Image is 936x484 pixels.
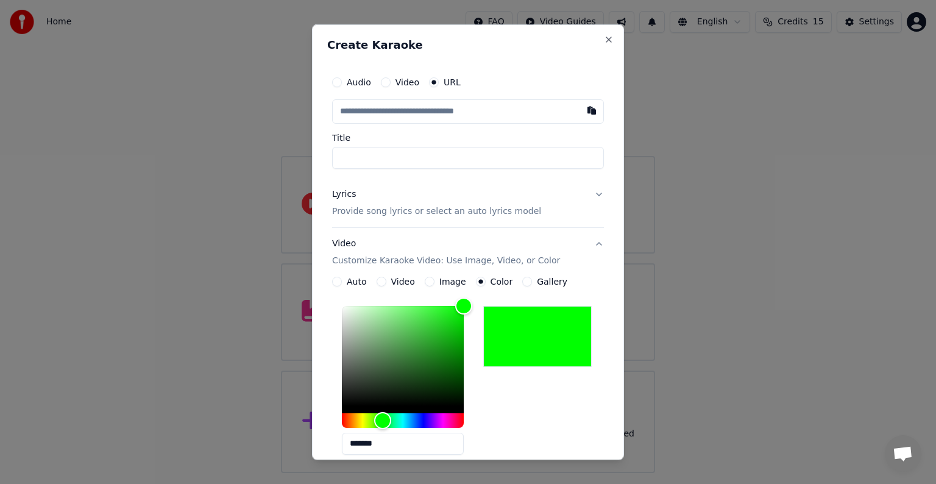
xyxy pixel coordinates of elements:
label: Video [395,78,419,87]
label: Color [491,277,513,286]
div: Color [342,306,464,406]
p: Provide song lyrics or select an auto lyrics model [332,205,541,218]
label: Image [439,277,466,286]
div: Video [332,238,560,267]
label: Audio [347,78,371,87]
div: Lyrics [332,188,356,201]
label: Title [332,133,604,142]
label: URL [444,78,461,87]
label: Video [391,277,415,286]
div: Hue [342,413,464,428]
h2: Create Karaoke [327,40,609,51]
label: Auto [347,277,367,286]
button: VideoCustomize Karaoke Video: Use Image, Video, or Color [332,228,604,277]
label: Gallery [537,277,567,286]
button: LyricsProvide song lyrics or select an auto lyrics model [332,179,604,227]
p: Customize Karaoke Video: Use Image, Video, or Color [332,255,560,267]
